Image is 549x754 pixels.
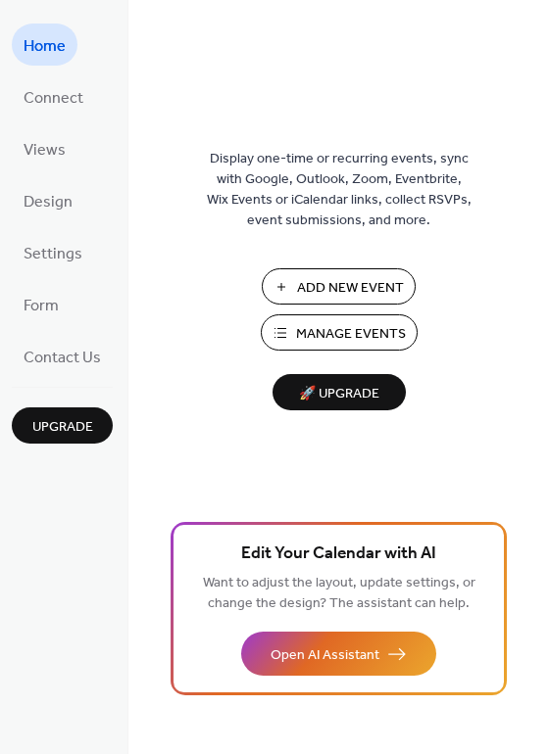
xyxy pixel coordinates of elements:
[12,283,71,325] a: Form
[262,268,416,305] button: Add New Event
[241,541,436,568] span: Edit Your Calendar with AI
[12,75,95,118] a: Connect
[203,570,475,617] span: Want to adjust the layout, update settings, or change the design? The assistant can help.
[24,83,83,114] span: Connect
[24,239,82,269] span: Settings
[12,335,113,377] a: Contact Us
[24,187,73,217] span: Design
[12,407,113,444] button: Upgrade
[12,231,94,273] a: Settings
[24,31,66,62] span: Home
[24,291,59,321] span: Form
[24,343,101,373] span: Contact Us
[273,374,406,410] button: 🚀 Upgrade
[271,645,379,666] span: Open AI Assistant
[12,24,77,66] a: Home
[32,417,93,438] span: Upgrade
[207,149,472,231] span: Display one-time or recurring events, sync with Google, Outlook, Zoom, Eventbrite, Wix Events or ...
[261,314,418,351] button: Manage Events
[241,632,436,676] button: Open AI Assistant
[12,127,77,169] a: Views
[296,324,406,345] span: Manage Events
[12,179,84,221] a: Design
[284,381,394,407] span: 🚀 Upgrade
[24,135,66,165] span: Views
[297,278,404,299] span: Add New Event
